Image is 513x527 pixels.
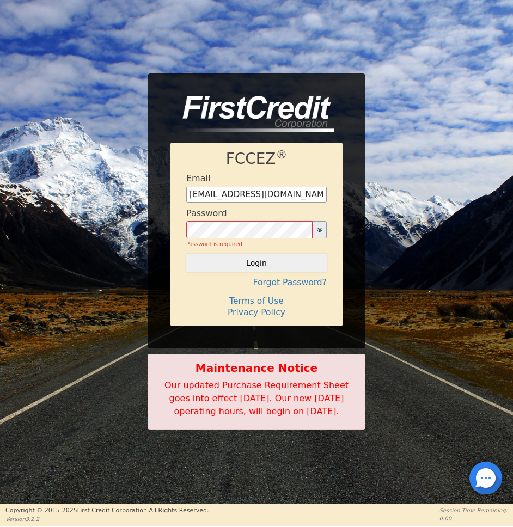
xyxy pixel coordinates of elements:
[276,148,287,161] sup: ®
[186,254,327,272] button: Login
[186,296,327,307] h4: Terms of Use
[439,514,508,523] p: 0:00
[439,506,508,514] p: Session Time Remaining:
[186,221,313,238] input: password
[186,173,210,183] h4: Email
[170,96,334,132] img: logo-CMu_cnol.png
[186,150,327,168] h1: FCCEZ
[186,308,327,318] h4: Privacy Policy
[149,507,209,514] span: All Rights Reserved.
[186,208,227,218] h4: Password
[164,380,349,416] span: Our updated Purchase Requirement Sheet goes into effect [DATE]. Our new [DATE] operating hours, w...
[186,278,327,288] h4: Forgot Password?
[5,506,209,516] p: Copyright © 2015- 2025 First Credit Corporation.
[154,360,359,376] b: Maintenance Notice
[5,515,209,523] p: Version 3.2.2
[186,240,327,248] div: Password is required
[186,187,327,203] input: Enter email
